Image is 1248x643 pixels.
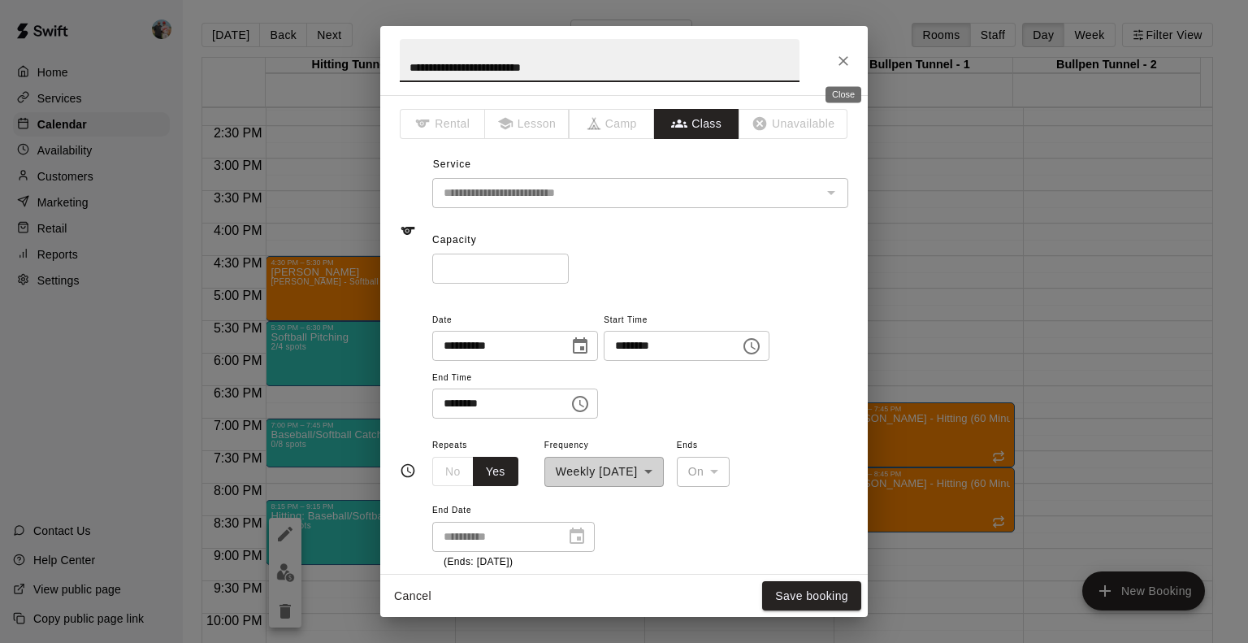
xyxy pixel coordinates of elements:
[432,178,848,208] div: The service of an existing booking cannot be changed
[677,457,730,487] div: On
[400,223,416,239] svg: Service
[485,109,570,139] span: The type of an existing booking cannot be changed
[444,554,583,571] p: (Ends: [DATE])
[432,367,598,389] span: End Time
[604,310,769,332] span: Start Time
[473,457,518,487] button: Yes
[829,46,858,76] button: Close
[432,234,477,245] span: Capacity
[739,109,848,139] span: The type of an existing booking cannot be changed
[387,581,439,611] button: Cancel
[762,581,861,611] button: Save booking
[564,330,596,363] button: Choose date, selected date is Oct 21, 2025
[400,109,485,139] span: The type of an existing booking cannot be changed
[432,500,595,522] span: End Date
[825,86,861,102] div: Close
[654,109,739,139] button: Class
[432,310,598,332] span: Date
[564,388,596,420] button: Choose time, selected time is 9:15 PM
[432,457,518,487] div: outlined button group
[432,435,531,457] span: Repeats
[433,159,471,170] span: Service
[570,109,655,139] span: The type of an existing booking cannot be changed
[544,435,664,457] span: Frequency
[677,435,730,457] span: Ends
[735,330,768,363] button: Choose time, selected time is 8:15 PM
[400,463,416,479] svg: Timing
